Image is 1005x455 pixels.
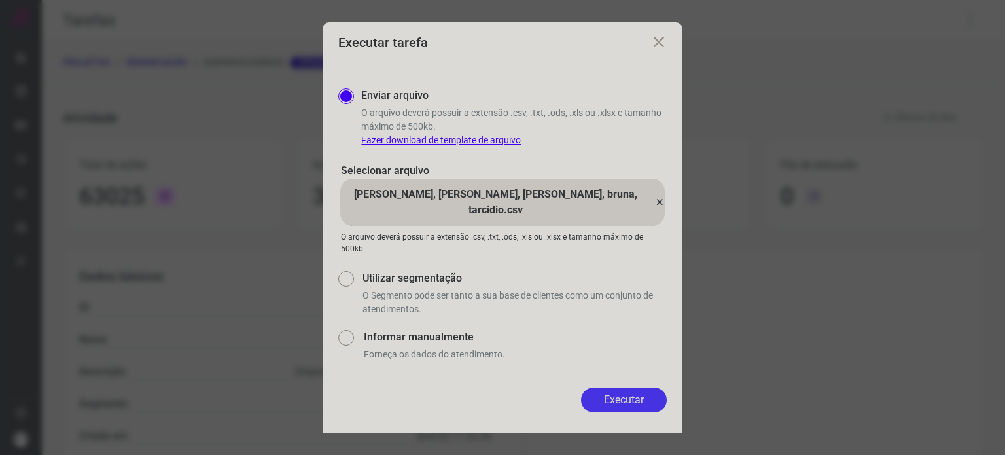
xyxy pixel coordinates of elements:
p: Selecionar arquivo [341,163,664,179]
label: Informar manualmente [364,329,667,345]
label: Enviar arquivo [361,88,429,103]
h3: Executar tarefa [338,35,428,50]
p: Forneça os dados do atendimento. [364,348,667,361]
label: Utilizar segmentação [362,270,667,286]
a: Fazer download de template de arquivo [361,135,521,145]
p: O arquivo deverá possuir a extensão .csv, .txt, .ods, .xls ou .xlsx e tamanho máximo de 500kb. [341,231,664,255]
p: O Segmento pode ser tanto a sua base de clientes como um conjunto de atendimentos. [362,289,667,316]
button: Executar [581,388,667,412]
p: [PERSON_NAME], [PERSON_NAME], [PERSON_NAME], bruna, tarcidio.csv [340,187,651,218]
p: O arquivo deverá possuir a extensão .csv, .txt, .ods, .xls ou .xlsx e tamanho máximo de 500kb. [361,106,667,147]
